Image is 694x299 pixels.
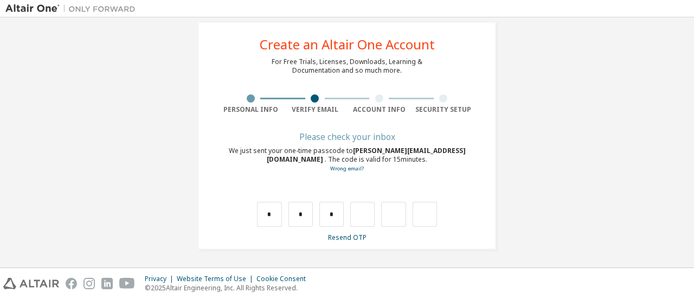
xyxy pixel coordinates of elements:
[219,105,283,114] div: Personal Info
[219,147,475,173] div: We just sent your one-time passcode to . The code is valid for 15 minutes.
[330,165,364,172] a: Go back to the registration form
[260,38,435,51] div: Create an Altair One Account
[66,278,77,289] img: facebook.svg
[347,105,412,114] div: Account Info
[101,278,113,289] img: linkedin.svg
[3,278,59,289] img: altair_logo.svg
[412,105,476,114] div: Security Setup
[119,278,135,289] img: youtube.svg
[272,58,422,75] div: For Free Trials, Licenses, Downloads, Learning & Documentation and so much more.
[177,275,256,283] div: Website Terms of Use
[328,233,367,242] a: Resend OTP
[283,105,348,114] div: Verify Email
[5,3,141,14] img: Altair One
[256,275,312,283] div: Cookie Consent
[219,133,475,140] div: Please check your inbox
[267,146,466,164] span: [PERSON_NAME][EMAIL_ADDRESS][DOMAIN_NAME]
[83,278,95,289] img: instagram.svg
[145,275,177,283] div: Privacy
[145,283,312,292] p: © 2025 Altair Engineering, Inc. All Rights Reserved.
